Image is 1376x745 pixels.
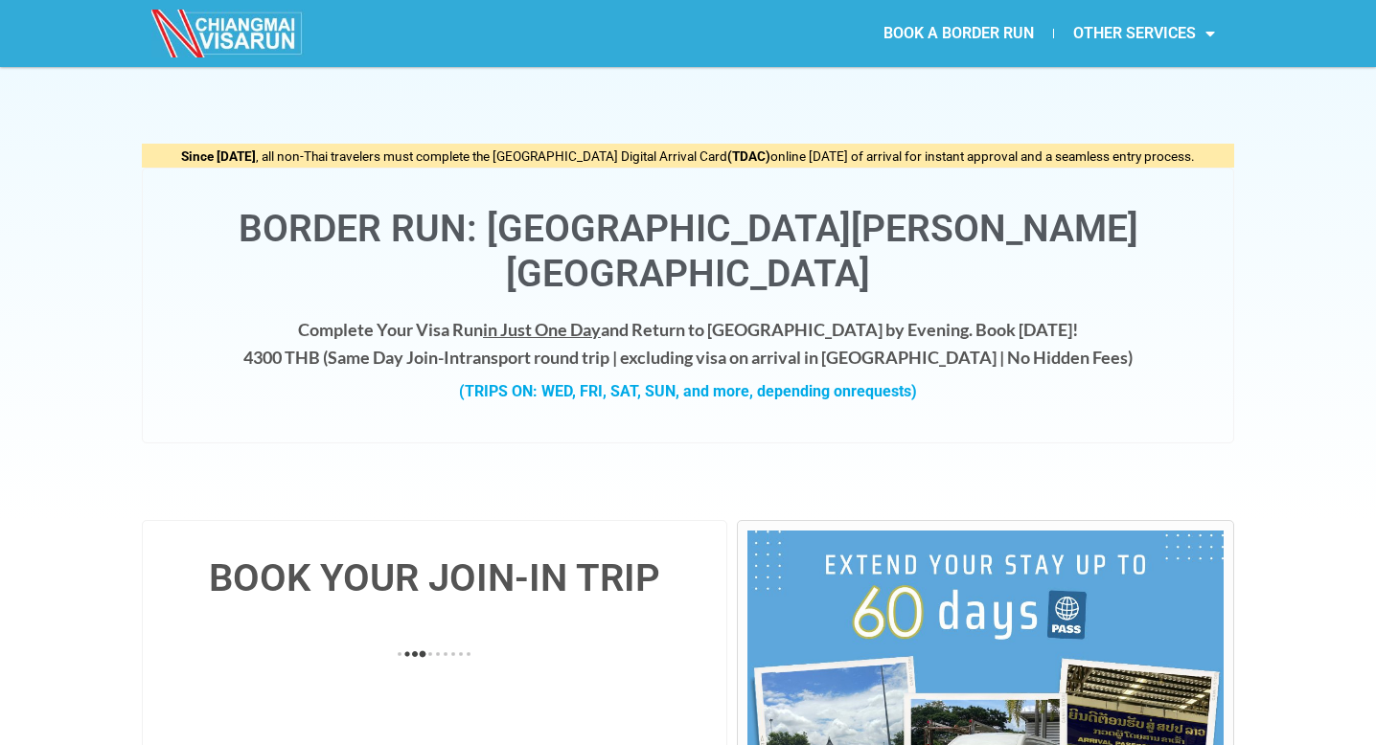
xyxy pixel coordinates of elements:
[162,559,707,598] h4: BOOK YOUR JOIN-IN TRIP
[181,148,1195,164] span: , all non-Thai travelers must complete the [GEOGRAPHIC_DATA] Digital Arrival Card online [DATE] o...
[1054,11,1234,56] a: OTHER SERVICES
[328,347,459,368] strong: Same Day Join-In
[727,148,770,164] strong: (TDAC)
[162,207,1214,297] h1: Border Run: [GEOGRAPHIC_DATA][PERSON_NAME][GEOGRAPHIC_DATA]
[483,319,601,340] span: in Just One Day
[864,11,1053,56] a: BOOK A BORDER RUN
[181,148,256,164] strong: Since [DATE]
[162,316,1214,372] h4: Complete Your Visa Run and Return to [GEOGRAPHIC_DATA] by Evening. Book [DATE]! 4300 THB ( transp...
[851,382,917,400] span: requests)
[688,11,1234,56] nav: Menu
[459,382,917,400] strong: (TRIPS ON: WED, FRI, SAT, SUN, and more, depending on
